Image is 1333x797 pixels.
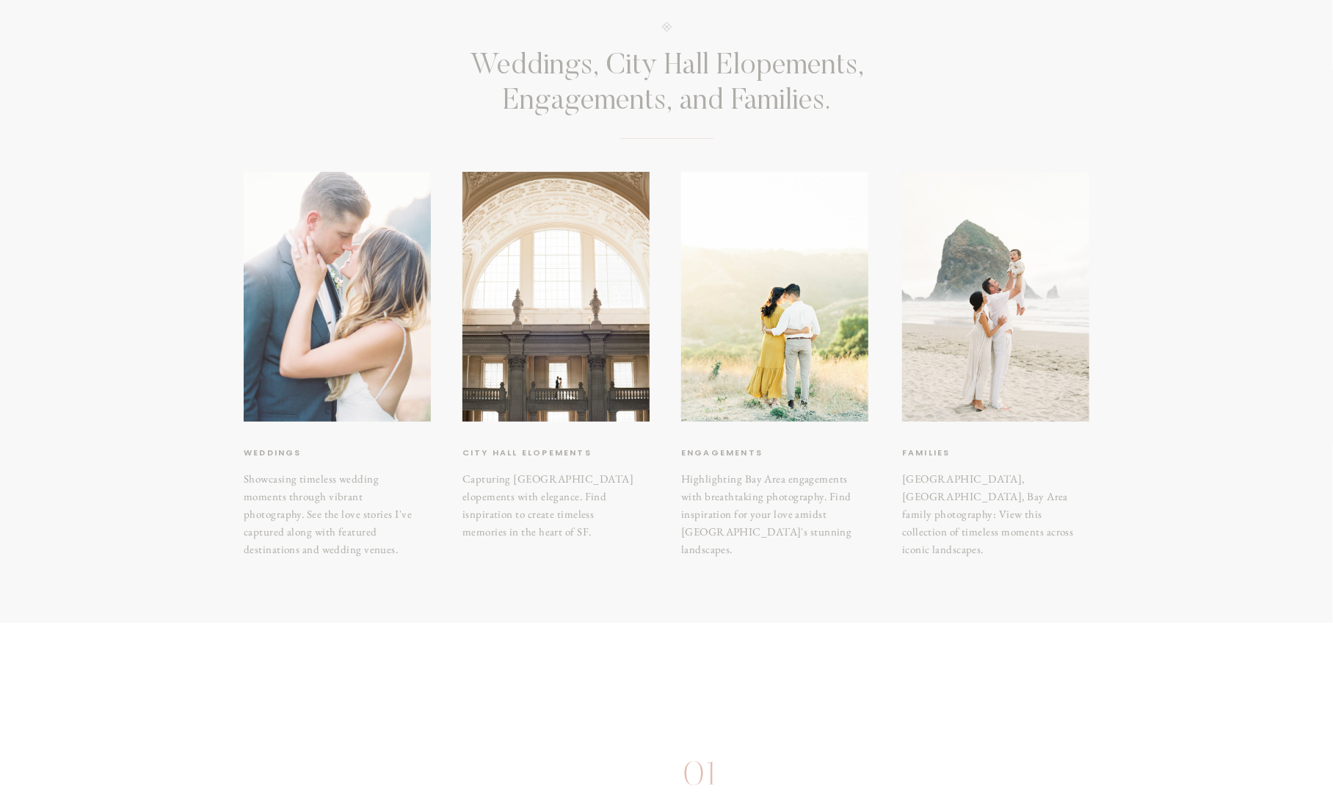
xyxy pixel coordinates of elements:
h3: Capturing [GEOGRAPHIC_DATA] elopements with elegance. Find isnpiration to create timeless memorie... [462,470,640,522]
h3: Showcasing timeless wedding moments through vibrant photography. See the love stories I've captur... [244,470,422,521]
a: Families [902,446,1045,461]
a: City hall elopements [462,446,609,461]
a: weddings [244,446,367,461]
a: [GEOGRAPHIC_DATA], [GEOGRAPHIC_DATA], Bay Area family photography: View this collection of timele... [902,470,1080,549]
a: Engagements [681,446,816,461]
h3: Weddings, City Hall Elopements, Engagements, and Families. [404,49,930,120]
h1: 01 [683,751,810,775]
h3: Highlighting Bay Area engagements with breathtaking photography. Find inspiration for your love a... [681,470,859,549]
